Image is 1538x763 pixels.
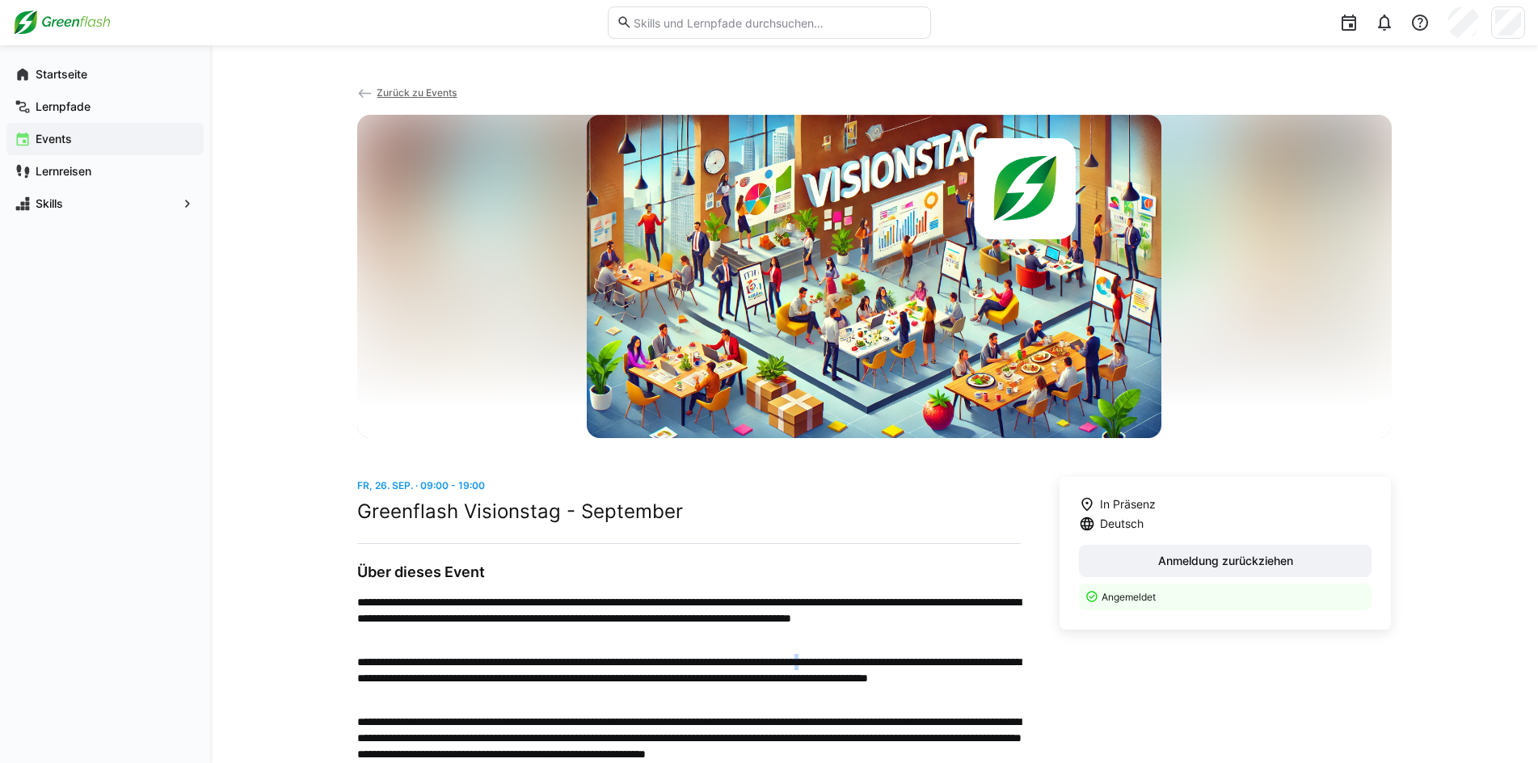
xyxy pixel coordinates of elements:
[357,500,1021,524] h2: Greenflash Visionstag - September
[1156,553,1296,569] span: Anmeldung zurückziehen
[1102,590,1363,604] p: Angemeldet
[1100,496,1156,512] span: In Präsenz
[1079,545,1372,577] button: Anmeldung zurückziehen
[377,86,457,99] span: Zurück zu Events
[632,15,921,30] input: Skills und Lernpfade durchsuchen…
[357,479,485,491] span: Fr, 26. Sep. · 09:00 - 19:00
[357,563,1021,581] h3: Über dieses Event
[1100,516,1144,532] span: Deutsch
[357,86,457,99] a: Zurück zu Events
